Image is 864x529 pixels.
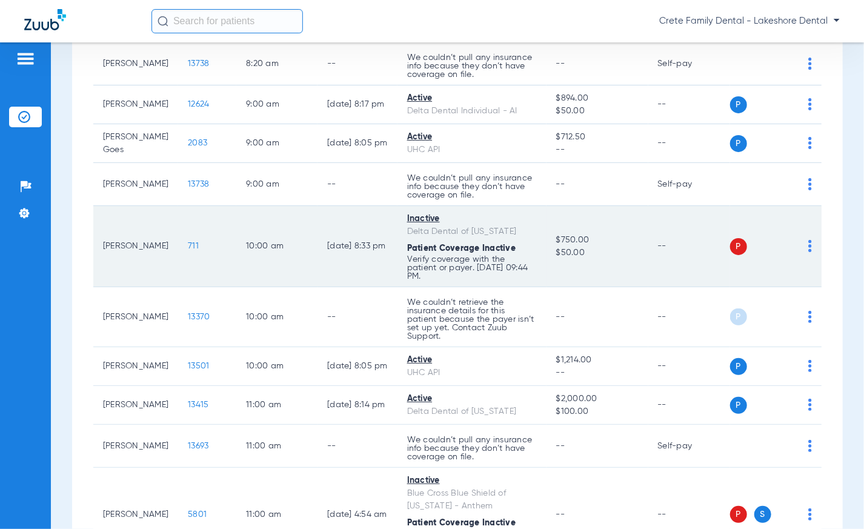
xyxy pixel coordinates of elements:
p: We couldn’t pull any insurance info because they don’t have coverage on file. [407,436,537,461]
span: P [730,135,747,152]
div: Blue Cross Blue Shield of [US_STATE] - Anthem [407,487,537,513]
div: Active [407,92,537,105]
span: P [730,308,747,325]
td: 11:00 AM [236,425,317,468]
td: Self-pay [648,42,730,85]
td: [DATE] 8:05 PM [317,124,397,163]
span: $894.00 [556,92,639,105]
div: Active [407,131,537,144]
td: [PERSON_NAME] [93,85,178,124]
img: group-dot-blue.svg [808,240,812,252]
td: 8:20 AM [236,42,317,85]
span: P [730,506,747,523]
div: UHC API [407,144,537,156]
span: $50.00 [556,247,639,259]
span: 5801 [188,510,207,519]
span: 13738 [188,180,209,188]
td: -- [317,287,397,347]
td: [PERSON_NAME] [93,386,178,425]
img: group-dot-blue.svg [808,311,812,323]
span: -- [556,313,565,321]
td: -- [648,206,730,287]
span: Patient Coverage Inactive [407,519,516,527]
span: 2083 [188,139,207,147]
img: group-dot-blue.svg [808,98,812,110]
span: 13693 [188,442,208,450]
span: 13738 [188,59,209,68]
p: We couldn’t pull any insurance info because they don’t have coverage on file. [407,174,537,199]
td: Self-pay [648,163,730,206]
td: -- [317,163,397,206]
span: S [754,506,771,523]
span: -- [556,510,565,519]
img: group-dot-blue.svg [808,178,812,190]
img: group-dot-blue.svg [808,399,812,411]
p: We couldn’t pull any insurance info because they don’t have coverage on file. [407,53,537,79]
td: [DATE] 8:05 PM [317,347,397,386]
td: 10:00 AM [236,287,317,347]
td: -- [648,287,730,347]
span: P [730,397,747,414]
td: -- [648,347,730,386]
span: P [730,238,747,255]
div: Active [407,354,537,367]
td: 9:00 AM [236,85,317,124]
p: We couldn’t retrieve the insurance details for this patient because the payer isn’t set up yet. C... [407,298,537,341]
p: Verify coverage with the patient or payer. [DATE] 09:44 PM. [407,255,537,281]
td: [DATE] 8:14 PM [317,386,397,425]
td: 10:00 AM [236,347,317,386]
div: Inactive [407,474,537,487]
img: group-dot-blue.svg [808,58,812,70]
img: Search Icon [158,16,168,27]
span: 13370 [188,313,210,321]
span: Patient Coverage Inactive [407,244,516,253]
div: UHC API [407,367,537,379]
span: 13415 [188,401,208,409]
td: 11:00 AM [236,386,317,425]
iframe: Chat Widget [803,471,864,529]
td: [DATE] 8:17 PM [317,85,397,124]
span: 711 [188,242,199,250]
span: $750.00 [556,234,639,247]
span: P [730,358,747,375]
span: 13501 [188,362,209,370]
td: 9:00 AM [236,163,317,206]
div: Inactive [407,213,537,225]
td: [DATE] 8:33 PM [317,206,397,287]
span: Crete Family Dental - Lakeshore Dental [659,15,840,27]
td: -- [648,85,730,124]
img: group-dot-blue.svg [808,137,812,149]
td: 10:00 AM [236,206,317,287]
span: P [730,96,747,113]
td: -- [317,425,397,468]
td: -- [648,124,730,163]
td: [PERSON_NAME] [93,425,178,468]
span: 12624 [188,100,209,108]
td: [PERSON_NAME] Goes [93,124,178,163]
input: Search for patients [151,9,303,33]
td: Self-pay [648,425,730,468]
td: [PERSON_NAME] [93,287,178,347]
img: group-dot-blue.svg [808,440,812,452]
span: $50.00 [556,105,639,118]
span: -- [556,59,565,68]
td: [PERSON_NAME] [93,163,178,206]
div: Delta Dental of [US_STATE] [407,405,537,418]
td: [PERSON_NAME] [93,42,178,85]
div: Delta Dental Individual - AI [407,105,537,118]
img: group-dot-blue.svg [808,360,812,372]
span: -- [556,442,565,450]
span: $100.00 [556,405,639,418]
span: -- [556,367,639,379]
span: -- [556,180,565,188]
td: -- [648,386,730,425]
div: Delta Dental of [US_STATE] [407,225,537,238]
td: -- [317,42,397,85]
td: 9:00 AM [236,124,317,163]
span: $1,214.00 [556,354,639,367]
span: $2,000.00 [556,393,639,405]
span: -- [556,144,639,156]
td: [PERSON_NAME] [93,206,178,287]
div: Active [407,393,537,405]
